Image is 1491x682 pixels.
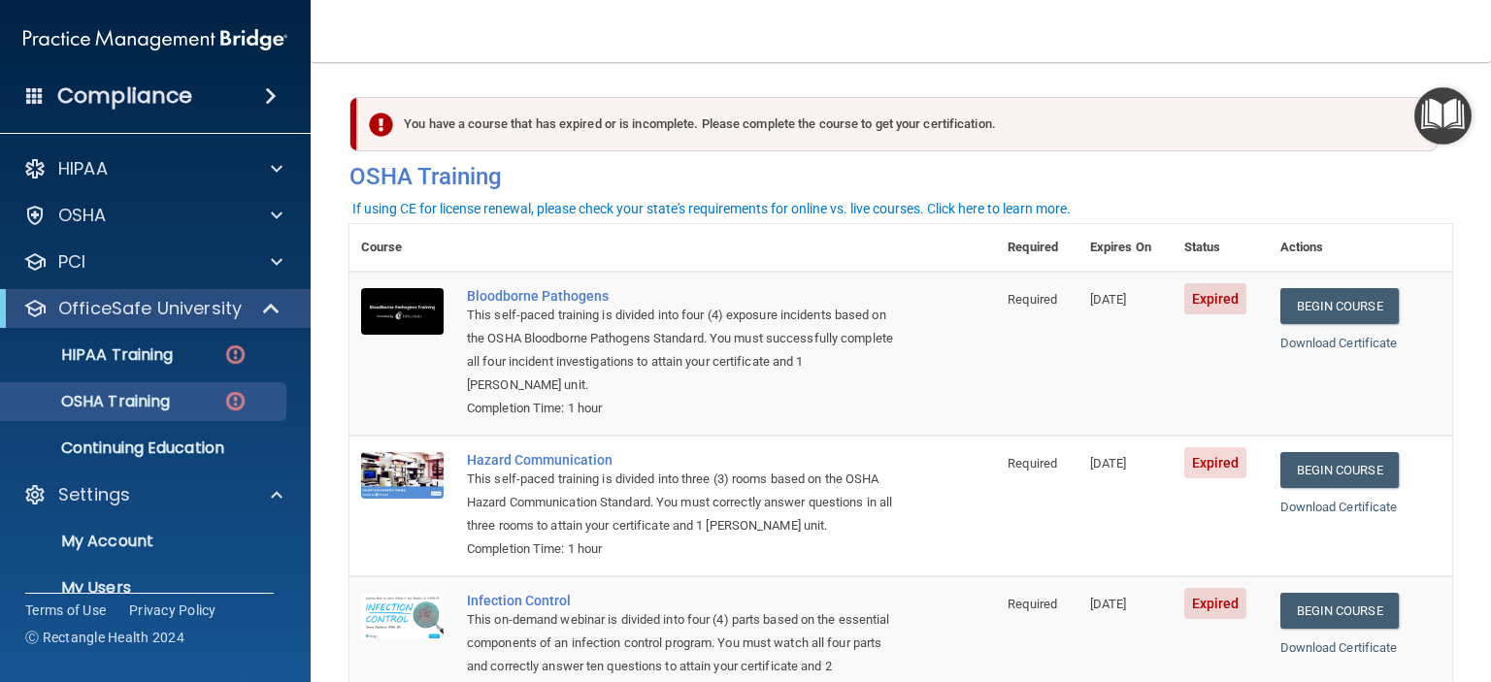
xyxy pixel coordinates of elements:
button: If using CE for license renewal, please check your state's requirements for online vs. live cours... [349,199,1074,218]
span: Required [1008,292,1057,307]
p: Continuing Education [13,438,278,458]
a: Settings [23,483,282,506]
span: Ⓒ Rectangle Health 2024 [25,628,184,647]
span: [DATE] [1090,456,1127,471]
h4: Compliance [57,82,192,110]
p: OSHA Training [13,392,170,411]
th: Status [1173,224,1269,272]
div: Completion Time: 1 hour [467,537,899,561]
span: Expired [1184,283,1247,314]
img: danger-circle.6113f641.png [223,389,248,413]
div: You have a course that has expired or is incomplete. Please complete the course to get your certi... [357,97,1438,151]
p: OfficeSafe University [58,297,242,320]
p: My Account [13,532,278,551]
a: Infection Control [467,593,899,608]
a: Privacy Policy [129,601,216,620]
p: HIPAA [58,157,108,180]
p: OSHA [58,204,107,227]
a: Terms of Use [25,601,106,620]
img: exclamation-circle-solid-danger.72ef9ffc.png [369,113,393,137]
img: PMB logo [23,20,287,59]
a: Download Certificate [1280,500,1398,514]
p: HIPAA Training [13,345,173,365]
div: This self-paced training is divided into three (3) rooms based on the OSHA Hazard Communication S... [467,468,899,537]
a: PCI [23,250,282,274]
h4: OSHA Training [349,163,1452,190]
p: PCI [58,250,85,274]
span: [DATE] [1090,292,1127,307]
img: danger-circle.6113f641.png [223,342,248,367]
a: Hazard Communication [467,452,899,468]
a: Bloodborne Pathogens [467,288,899,304]
a: Begin Course [1280,593,1399,629]
a: Download Certificate [1280,640,1398,655]
button: Open Resource Center [1414,87,1472,145]
div: Completion Time: 1 hour [467,397,899,420]
span: Required [1008,456,1057,471]
a: Download Certificate [1280,336,1398,350]
p: Settings [58,483,130,506]
th: Actions [1269,224,1453,272]
span: [DATE] [1090,597,1127,611]
span: Expired [1184,588,1247,619]
th: Course [349,224,455,272]
a: OfficeSafe University [23,297,282,320]
a: HIPAA [23,157,282,180]
th: Required [996,224,1077,272]
span: Required [1008,597,1057,611]
a: Begin Course [1280,452,1399,488]
th: Expires On [1078,224,1173,272]
div: This self-paced training is divided into four (4) exposure incidents based on the OSHA Bloodborne... [467,304,899,397]
a: OSHA [23,204,282,227]
a: Begin Course [1280,288,1399,324]
span: Expired [1184,447,1247,478]
p: My Users [13,578,278,598]
div: If using CE for license renewal, please check your state's requirements for online vs. live cours... [352,202,1071,215]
